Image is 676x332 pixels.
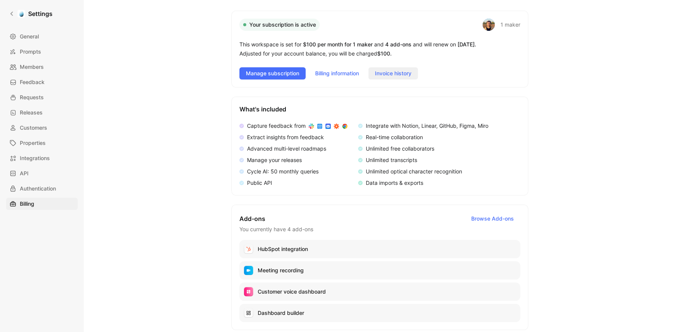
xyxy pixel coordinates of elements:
span: Billing [20,199,34,208]
div: Manage your releases [247,156,302,165]
a: Prompts [6,46,78,58]
p: Customer voice dashboard [258,287,326,296]
a: Authentication [6,183,78,195]
button: Browse Add-ons [465,213,520,225]
a: Properties [6,137,78,149]
div: Advanced multi-level roadmaps [247,144,326,153]
span: Requests [20,93,44,102]
span: $100 . [377,50,392,57]
span: Integrations [20,154,50,163]
div: 1 maker [501,20,520,29]
a: Customers [6,122,78,134]
div: Integrate with Notion, Linear, GitHub, Figma, Miro [366,121,488,130]
span: Billing information [315,69,359,78]
span: Customers [20,123,47,132]
a: Releases [6,106,78,119]
a: Settings [6,6,56,21]
span: Releases [20,108,43,117]
span: 4 add-ons [385,41,411,48]
h1: Settings [28,9,53,18]
h3: You currently have 4 add-ons [239,225,520,234]
a: General [6,30,78,43]
button: Invoice history [368,67,418,79]
p: Dashboard builder [258,308,304,318]
div: Extract insights from feedback [247,133,324,142]
a: Feedback [6,76,78,88]
span: Authentication [20,184,56,193]
a: Integrations [6,152,78,164]
h2: What's included [239,105,520,114]
span: Members [20,62,44,71]
span: Browse Add-ons [471,214,514,223]
div: Cycle AI: 50 monthly queries [247,167,319,176]
span: Feedback [20,78,45,87]
span: Prompts [20,47,41,56]
div: Public API [247,178,272,187]
div: This workspace is set for and and will renew on Adjusted for your account balance, you will be ch... [239,40,520,58]
span: $100 per month for 1 maker [303,41,373,48]
div: Data imports & exports [366,178,423,187]
span: Invoice history [375,69,411,78]
p: Meeting recording [258,266,304,275]
span: General [20,32,39,41]
span: [DATE] . [458,41,476,48]
div: Unlimited transcripts [366,156,417,165]
div: Unlimited free collaborators [366,144,434,153]
a: Requests [6,91,78,103]
span: Properties [20,138,46,148]
div: Your subscription is active [239,19,320,31]
div: Real-time collaboration [366,133,423,142]
button: Manage subscription [239,67,306,79]
button: Billing information [309,67,365,79]
p: HubSpot integration [258,245,308,254]
h2: Add-ons [239,213,520,225]
span: API [20,169,29,178]
a: Billing [6,198,78,210]
span: Capture feedback from [247,122,306,129]
a: Members [6,61,78,73]
a: API [6,167,78,180]
span: Manage subscription [246,69,299,78]
img: avatar [483,19,495,31]
div: Unlimited optical character recognition [366,167,462,176]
